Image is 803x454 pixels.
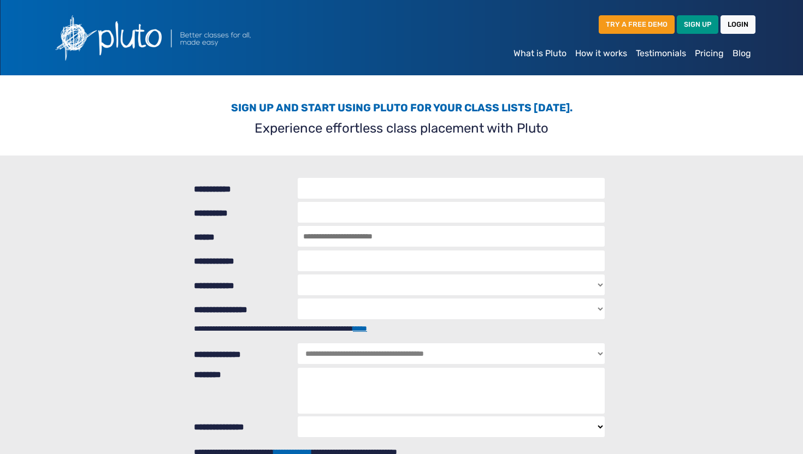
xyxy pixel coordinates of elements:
a: How it works [571,43,631,64]
a: What is Pluto [509,43,571,64]
a: TRY A FREE DEMO [599,15,675,33]
a: LOGIN [721,15,755,33]
img: Pluto logo with the text Better classes for all, made easy [48,9,310,67]
a: Pricing [690,43,728,64]
p: Experience effortless class placement with Pluto [54,118,749,138]
a: SIGN UP [677,15,718,33]
h3: Sign up and start using Pluto for your class lists [DATE]. [54,101,749,114]
a: Blog [728,43,755,64]
a: Testimonials [631,43,690,64]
